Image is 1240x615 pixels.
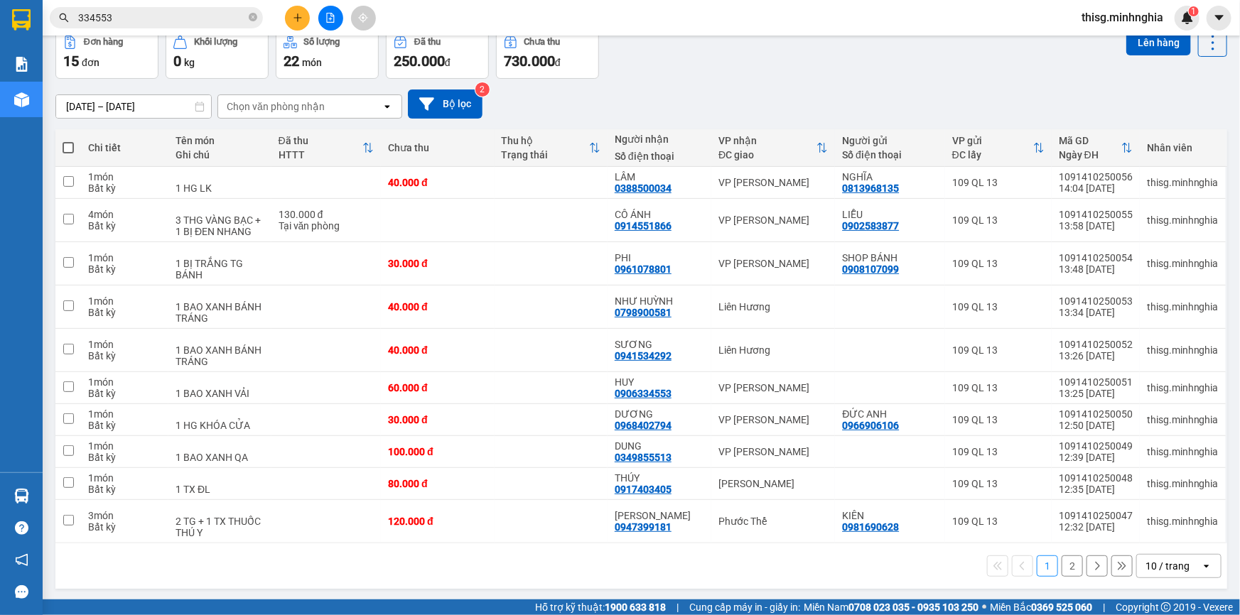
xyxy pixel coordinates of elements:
div: 30.000 đ [388,258,487,269]
div: 12:39 [DATE] [1059,452,1133,463]
div: thisg.minhnghia [1147,214,1219,226]
span: món [302,57,322,68]
div: Bất kỳ [88,388,161,399]
div: VP gửi [952,135,1033,146]
div: 1 món [88,376,161,388]
div: 12:32 [DATE] [1059,521,1133,533]
div: ĐC giao [718,149,816,160]
span: 0 [173,53,181,70]
div: 1 món [88,440,161,452]
div: thisg.minhnghia [1147,344,1219,356]
div: Liên Hương [718,301,828,312]
div: LÂM [615,171,704,183]
th: Toggle SortBy [1052,129,1140,167]
div: Nhân viên [1147,142,1219,153]
div: 13:34 [DATE] [1059,307,1133,318]
img: warehouse-icon [14,92,29,107]
div: VP [PERSON_NAME] [718,382,828,393]
div: 1 món [88,252,161,263]
div: 80.000 đ [388,478,487,489]
div: 0813968135 [842,183,899,194]
div: 0947399181 [615,521,672,533]
div: 1 HG LK [176,183,264,194]
div: 109 QL 13 [952,258,1045,269]
div: 100.000 đ [388,446,487,457]
div: 1091410250056 [1059,171,1133,183]
div: Số điện thoại [615,151,704,162]
span: Miền Nam [804,599,978,615]
th: Toggle SortBy [945,129,1052,167]
img: logo-vxr [12,9,31,31]
b: GỬI : 109 QL 13 [6,106,144,129]
div: Bất kỳ [88,307,161,318]
div: VP [PERSON_NAME] [718,414,828,425]
span: notification [15,553,28,567]
span: question-circle [15,521,28,535]
div: Đã thu [414,37,441,47]
input: Tìm tên, số ĐT hoặc mã đơn [78,10,246,26]
div: ANH KIM [615,510,704,521]
div: Số lượng [304,37,340,47]
span: search [59,13,69,23]
div: 1 món [88,171,161,183]
div: VP [PERSON_NAME] [718,177,828,188]
span: 1 [1191,6,1196,16]
div: Chưa thu [388,142,487,153]
div: 0388500034 [615,183,672,194]
span: aim [358,13,368,23]
div: DUNG [615,440,704,452]
div: 4 món [88,209,161,220]
span: 250.000 [394,53,445,70]
div: 1091410250047 [1059,510,1133,521]
div: 2 TG + 1 TX THUỐC THÚ Y [176,516,264,538]
span: Miền Bắc [990,599,1092,615]
div: 3 món [88,510,161,521]
span: copyright [1161,602,1171,612]
img: warehouse-icon [14,489,29,504]
div: [PERSON_NAME] [718,478,828,489]
div: 1091410250049 [1059,440,1133,452]
div: Phước Thể [718,516,828,527]
span: thisg.minhnghia [1070,9,1175,26]
div: 0914551866 [615,220,672,232]
div: thisg.minhnghia [1147,258,1219,269]
div: thisg.minhnghia [1147,478,1219,489]
div: VP [PERSON_NAME] [718,258,828,269]
div: 3 THG VÀNG BẠC + 1 BỊ ĐEN NHANG [176,214,264,237]
button: aim [351,6,376,31]
div: 1 món [88,408,161,420]
span: đ [555,57,561,68]
div: 12:50 [DATE] [1059,420,1133,431]
div: 109 QL 13 [952,344,1045,356]
div: Đơn hàng [84,37,123,47]
div: 1 HG KHÓA CỬA [176,420,264,431]
div: 1 TX ĐL [176,484,264,495]
div: 1 món [88,295,161,307]
span: | [1103,599,1105,615]
span: caret-down [1213,11,1226,24]
div: 1091410250048 [1059,472,1133,484]
div: 0906334553 [615,388,672,399]
div: LIỄU [842,209,938,220]
div: 0966906106 [842,420,899,431]
div: HTTT [279,149,363,160]
div: VP [PERSON_NAME] [718,214,828,226]
div: 120.000 đ [388,516,487,527]
div: 13:26 [DATE] [1059,350,1133,361]
div: 0908107099 [842,263,899,275]
div: Bất kỳ [88,350,161,361]
strong: 0708 023 035 - 0935 103 250 [848,602,978,613]
div: 1 món [88,472,161,484]
div: 0349855513 [615,452,672,463]
div: NGHĨA [842,171,938,183]
div: thisg.minhnghia [1147,414,1219,425]
sup: 1 [1189,6,1199,16]
div: 0902583877 [842,220,899,232]
div: 13:25 [DATE] [1059,388,1133,399]
span: 730.000 [504,53,555,70]
button: Lên hàng [1126,30,1191,55]
div: Ngày ĐH [1059,149,1121,160]
span: đơn [82,57,99,68]
img: logo.jpg [6,6,77,77]
span: close-circle [249,13,257,21]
